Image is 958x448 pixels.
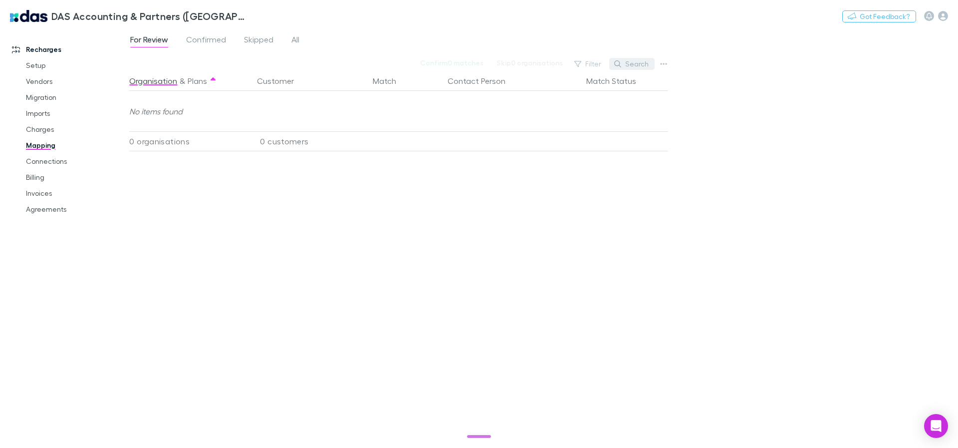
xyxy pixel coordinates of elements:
a: Recharges [2,41,135,57]
div: No items found [129,91,663,131]
button: Customer [257,71,306,91]
div: 0 organisations [129,131,249,151]
a: Mapping [16,137,135,153]
div: & [129,71,245,91]
span: All [291,34,299,47]
button: Got Feedback? [842,10,916,22]
a: Agreements [16,201,135,217]
span: Confirmed [186,34,226,47]
button: Contact Person [448,71,517,91]
span: For Review [130,34,168,47]
button: Confirm0 matches [414,57,490,69]
a: Billing [16,169,135,185]
a: Imports [16,105,135,121]
a: Setup [16,57,135,73]
img: DAS Accounting & Partners (UK) LLP's Logo [10,10,47,22]
button: Match Status [586,71,648,91]
a: Vendors [16,73,135,89]
button: Skip0 organisations [490,57,569,69]
button: Match [373,71,408,91]
button: Organisation [129,71,177,91]
a: Charges [16,121,135,137]
button: Search [609,58,655,70]
a: DAS Accounting & Partners ([GEOGRAPHIC_DATA]) LLP [4,4,253,28]
div: Open Intercom Messenger [924,414,948,438]
button: Plans [188,71,207,91]
span: Skipped [244,34,273,47]
div: 0 customers [249,131,369,151]
button: Filter [569,58,607,70]
a: Connections [16,153,135,169]
a: Invoices [16,185,135,201]
a: Migration [16,89,135,105]
h3: DAS Accounting & Partners ([GEOGRAPHIC_DATA]) LLP [51,10,247,22]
